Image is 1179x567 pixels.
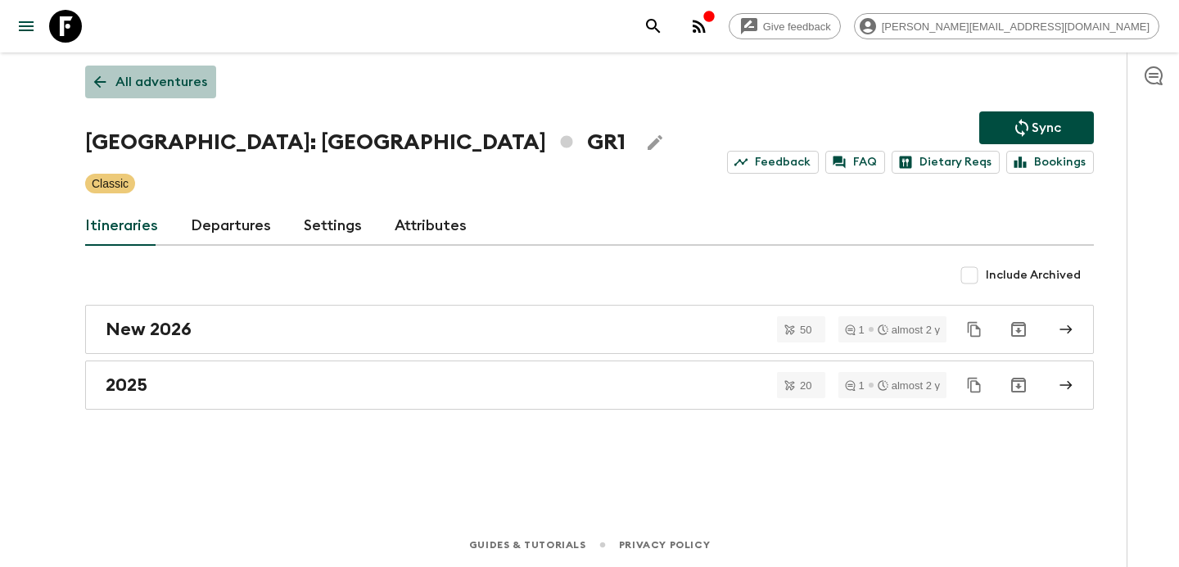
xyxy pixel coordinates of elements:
div: [PERSON_NAME][EMAIL_ADDRESS][DOMAIN_NAME] [854,13,1159,39]
button: Sync adventure departures to the booking engine [979,111,1094,144]
button: Archive [1002,313,1035,346]
a: New 2026 [85,305,1094,354]
p: Sync [1032,118,1061,138]
a: Feedback [727,151,819,174]
span: [PERSON_NAME][EMAIL_ADDRESS][DOMAIN_NAME] [873,20,1159,33]
a: Departures [191,206,271,246]
span: Include Archived [986,267,1081,283]
div: 1 [845,380,865,391]
a: Guides & Tutorials [469,536,586,554]
a: Settings [304,206,362,246]
h1: [GEOGRAPHIC_DATA]: [GEOGRAPHIC_DATA] GR1 [85,126,626,159]
a: Bookings [1006,151,1094,174]
button: Archive [1002,369,1035,401]
a: Give feedback [729,13,841,39]
a: Attributes [395,206,467,246]
a: Itineraries [85,206,158,246]
a: Dietary Reqs [892,151,1000,174]
div: almost 2 y [878,380,940,391]
span: 20 [790,380,821,391]
h2: New 2026 [106,319,192,340]
div: almost 2 y [878,324,940,335]
a: FAQ [825,151,885,174]
button: Duplicate [960,370,989,400]
div: 1 [845,324,865,335]
a: All adventures [85,66,216,98]
p: Classic [92,175,129,192]
h2: 2025 [106,374,147,396]
button: menu [10,10,43,43]
button: Edit Adventure Title [639,126,671,159]
a: Privacy Policy [619,536,710,554]
button: Duplicate [960,315,989,344]
button: search adventures [637,10,670,43]
a: 2025 [85,361,1094,410]
p: All adventures [115,72,207,92]
span: 50 [790,324,821,335]
span: Give feedback [754,20,840,33]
